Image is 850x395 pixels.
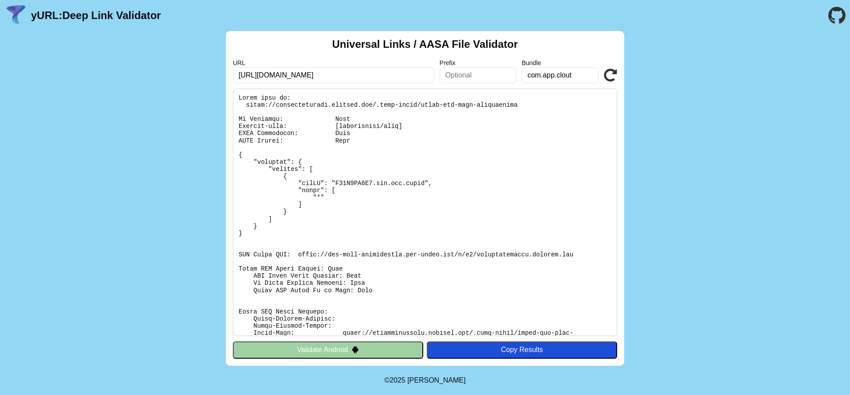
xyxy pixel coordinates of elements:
button: Validate Android [233,341,423,358]
a: yURL:Deep Link Validator [31,9,161,22]
input: Optional [440,67,517,83]
a: Michael Ibragimchayev's Personal Site [407,376,466,384]
span: 2025 [390,376,406,384]
pre: Lorem ipsu do: sitam://consecteturadi.elitsed.doe/.temp-incid/utlab-etd-magn-aliquaenima Mi Venia... [233,89,617,336]
img: yURL Logo [4,4,27,27]
div: Copy Results [431,346,613,354]
label: URL [233,59,434,66]
input: Optional [522,67,599,83]
label: Prefix [440,59,517,66]
label: Bundle [522,59,599,66]
button: Copy Results [427,341,617,358]
footer: © [384,366,465,395]
img: droidIcon.svg [352,346,359,353]
input: Required [233,67,434,83]
h2: Universal Links / AASA File Validator [332,38,518,50]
